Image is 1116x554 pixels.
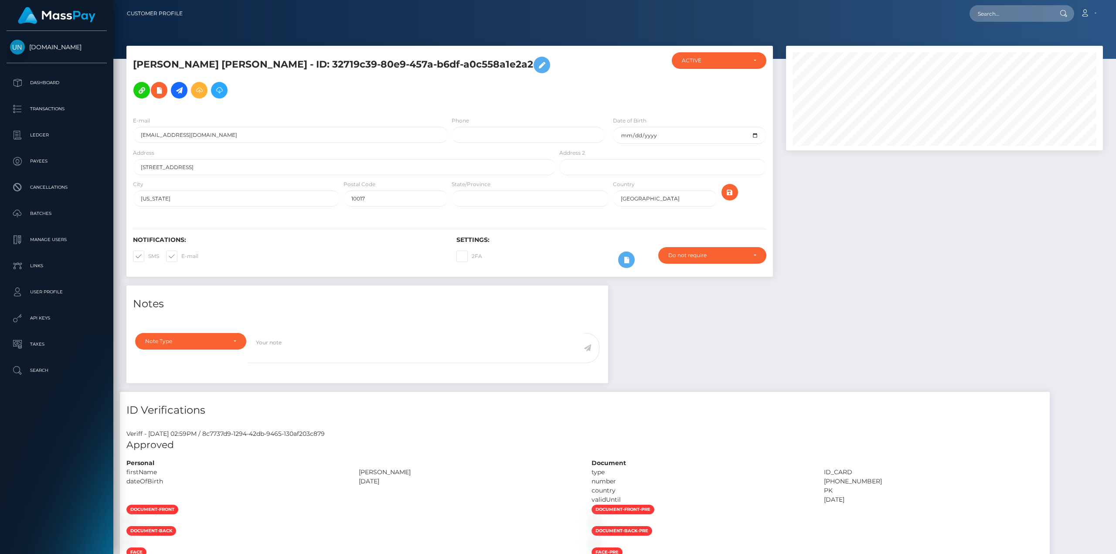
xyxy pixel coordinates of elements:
div: ID_CARD [817,468,1050,477]
div: [PHONE_NUMBER] [817,477,1050,486]
button: Note Type [135,333,246,350]
label: State/Province [452,180,490,188]
a: Payees [7,150,107,172]
label: 2FA [456,251,482,262]
label: Country [613,180,635,188]
p: Dashboard [10,76,103,89]
div: Note Type [145,338,226,345]
div: firstName [120,468,352,477]
p: Transactions [10,102,103,116]
img: 54622ed7-88ca-4857-a3c7-947a83741780 [126,518,133,525]
div: ACTIVE [682,57,746,64]
p: Cancellations [10,181,103,194]
span: document-front [126,505,178,514]
img: Unlockt.me [10,40,25,54]
button: Do not require [658,247,766,264]
a: Initiate Payout [171,82,187,99]
a: Cancellations [7,177,107,198]
div: [PERSON_NAME] [352,468,585,477]
a: Batches [7,203,107,224]
a: Manage Users [7,229,107,251]
strong: Document [592,459,626,467]
button: ACTIVE [672,52,766,69]
span: document-back [126,526,176,536]
a: Transactions [7,98,107,120]
div: Do not require [668,252,746,259]
strong: Personal [126,459,154,467]
a: Search [7,360,107,381]
div: validUntil [585,495,817,504]
label: E-mail [166,251,198,262]
span: document-back-pre [592,526,652,536]
label: Address [133,149,154,157]
p: Links [10,259,103,272]
p: Ledger [10,129,103,142]
p: Search [10,364,103,377]
span: document-front-pre [592,505,654,514]
a: Customer Profile [127,4,183,23]
h4: ID Verifications [126,403,1043,418]
p: User Profile [10,285,103,299]
label: City [133,180,143,188]
h4: Notes [133,296,602,312]
div: country [585,486,817,495]
label: Phone [452,117,469,125]
p: Manage Users [10,233,103,246]
h6: Notifications: [133,236,443,244]
div: dateOfBirth [120,477,352,486]
a: Links [7,255,107,277]
p: Taxes [10,338,103,351]
div: type [585,468,817,477]
p: API Keys [10,312,103,325]
p: Payees [10,155,103,168]
img: e425b43d-278f-485b-89a4-f1923028176c [592,518,599,525]
a: Taxes [7,333,107,355]
a: User Profile [7,281,107,303]
input: Search... [970,5,1051,22]
a: Dashboard [7,72,107,94]
label: Date of Birth [613,117,646,125]
p: Batches [10,207,103,220]
a: API Keys [7,307,107,329]
label: SMS [133,251,159,262]
h5: Approved [126,438,1043,452]
img: MassPay Logo [18,7,95,24]
div: [DATE] [817,495,1050,504]
img: cd4bd132-6aad-46f5-bff7-ad470ee7b3e7 [592,539,599,546]
h5: [PERSON_NAME] [PERSON_NAME] - ID: 32719c39-80e9-457a-b6df-a0c558a1e2a2 [133,52,551,103]
label: Address 2 [559,149,585,157]
div: PK [817,486,1050,495]
label: Postal Code [344,180,375,188]
span: [DOMAIN_NAME] [7,43,107,51]
div: [DATE] [352,477,585,486]
a: Ledger [7,124,107,146]
div: Veriff - [DATE] 02:59PM / 8c7737d9-1294-42db-9465-130af203c879 [120,429,1050,438]
label: E-mail [133,117,150,125]
div: number [585,477,817,486]
h6: Settings: [456,236,767,244]
img: dd238325-086a-46f8-8989-5af9fa15698d [126,539,133,546]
